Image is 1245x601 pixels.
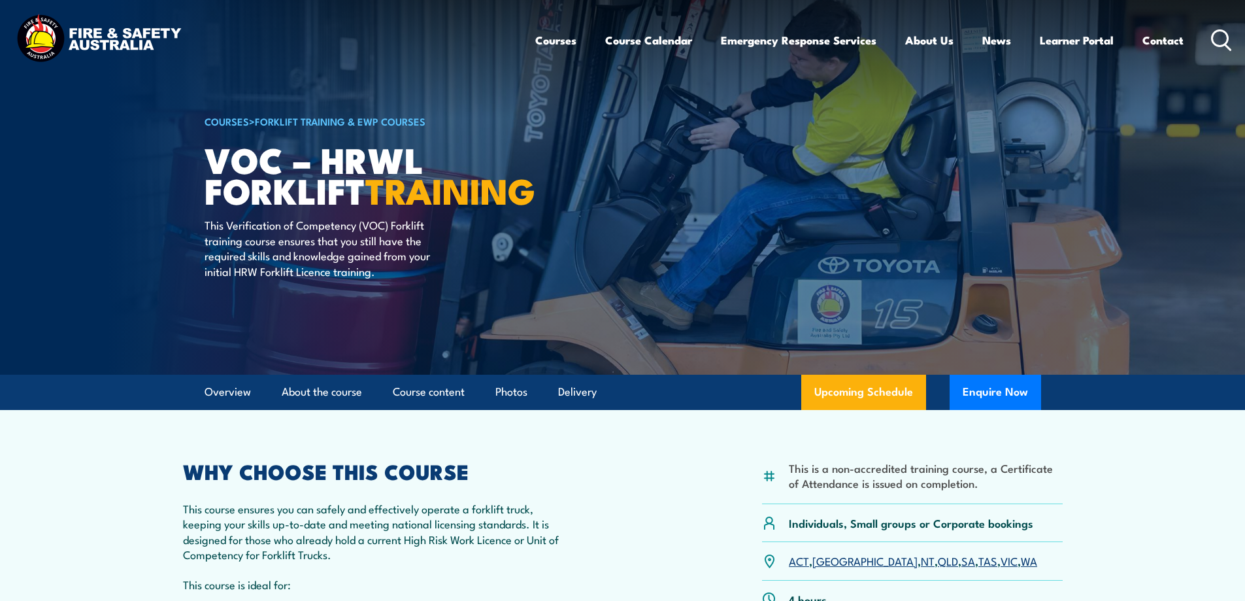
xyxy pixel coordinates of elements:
[961,553,975,568] a: SA
[812,553,918,568] a: [GEOGRAPHIC_DATA]
[921,553,935,568] a: NT
[205,144,527,205] h1: VOC – HRWL Forklift
[205,114,249,128] a: COURSES
[205,375,251,409] a: Overview
[1021,553,1037,568] a: WA
[789,553,1037,568] p: , , , , , , ,
[1040,23,1114,58] a: Learner Portal
[365,162,535,216] strong: TRAINING
[789,515,1033,530] p: Individuals, Small groups or Corporate bookings
[978,553,997,568] a: TAS
[801,375,926,410] a: Upcoming Schedule
[789,553,809,568] a: ACT
[282,375,362,409] a: About the course
[205,217,443,279] p: This Verification of Competency (VOC) Forklift training course ensures that you still have the re...
[205,113,527,129] h6: >
[495,375,527,409] a: Photos
[1142,23,1184,58] a: Contact
[905,23,954,58] a: About Us
[950,375,1041,410] button: Enquire Now
[605,23,692,58] a: Course Calendar
[183,577,565,592] p: This course is ideal for:
[982,23,1011,58] a: News
[721,23,876,58] a: Emergency Response Services
[1001,553,1018,568] a: VIC
[393,375,465,409] a: Course content
[789,460,1063,491] li: This is a non-accredited training course, a Certificate of Attendance is issued on completion.
[183,501,565,562] p: This course ensures you can safely and effectively operate a forklift truck, keeping your skills ...
[938,553,958,568] a: QLD
[535,23,576,58] a: Courses
[183,462,565,480] h2: WHY CHOOSE THIS COURSE
[558,375,597,409] a: Delivery
[255,114,425,128] a: Forklift Training & EWP Courses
